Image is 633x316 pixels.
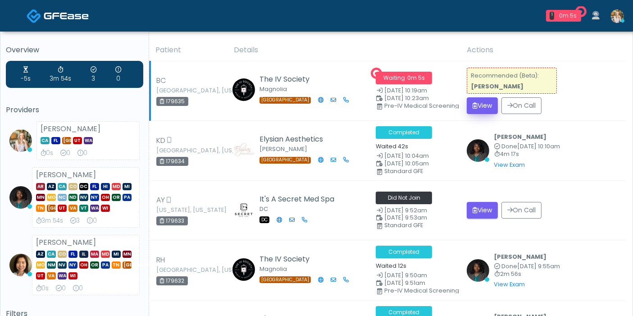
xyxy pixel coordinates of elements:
small: 2m 56s [494,271,560,277]
span: [DATE] 9:51am [384,279,425,287]
span: CO [68,183,77,190]
div: 0m 5s [558,12,578,20]
span: FL [68,251,77,258]
span: UT [73,137,82,144]
span: FL [90,183,99,190]
span: [DATE] 10:10am [517,142,560,150]
span: [GEOGRAPHIC_DATA] [47,205,56,212]
h5: Elysian Aesthetics [260,135,338,143]
img: Cameron Ellis [610,9,624,23]
small: Magnolia [260,265,287,273]
span: CO [58,251,67,258]
button: View [467,202,498,219]
span: VA [47,272,56,279]
h5: It's A Secret Med Spa [260,195,334,203]
div: Extended Exams [115,65,121,83]
img: Docovia [44,11,89,20]
span: PA [123,194,132,201]
span: [GEOGRAPHIC_DATA] [260,157,311,164]
div: Average Review Time [36,216,63,225]
span: WI [101,205,110,212]
strong: [PERSON_NAME] [36,237,96,247]
span: MA [90,251,99,258]
span: NM [47,261,56,269]
span: IL [79,251,88,258]
span: NY [68,261,77,269]
span: NV [58,261,67,269]
small: [GEOGRAPHIC_DATA], [US_STATE] [156,148,206,153]
h5: Providers [6,106,143,114]
strong: [PERSON_NAME] [471,82,524,90]
small: [GEOGRAPHIC_DATA], [US_STATE] [156,88,206,93]
img: Amanda Creel [232,198,255,221]
span: TN [112,261,121,269]
img: Christy Duran [232,138,255,161]
span: [DATE] 10:04am [384,152,429,160]
span: MI [112,251,121,258]
span: MN [123,251,132,258]
small: Scheduled Time [376,280,456,286]
span: VA [68,205,77,212]
b: [PERSON_NAME] [494,253,546,261]
div: Extended Exams [87,216,97,225]
a: View Exam [494,161,525,169]
div: Extended Exams [73,284,83,293]
img: Docovia [27,9,41,23]
span: MO [47,194,56,201]
span: [GEOGRAPHIC_DATA] [260,97,311,104]
div: Average Review Time [36,284,49,293]
h5: The IV Society [260,75,338,83]
div: 1 [550,12,554,20]
span: NV [79,194,88,201]
strong: [PERSON_NAME] [36,169,96,180]
span: [DATE] 9:55am [517,262,560,270]
div: 179635 [156,97,188,106]
th: Details [228,39,462,61]
span: DC [79,183,88,190]
h5: The IV Society [260,255,338,263]
span: AR [36,183,45,190]
span: AZ [47,183,56,190]
span: WA [58,272,67,279]
div: Average Review Time [50,65,71,83]
strong: [PERSON_NAME] [41,124,100,134]
div: Exams Completed [70,216,80,225]
div: Pre-IV Medical Screening [384,103,465,109]
div: Exams Completed [60,149,70,158]
button: View [467,97,498,114]
span: [DATE] 9:53am [384,214,427,221]
span: Did Not Join [376,192,432,204]
img: Rukayat Bojuwon [467,139,489,162]
span: WI [68,272,77,279]
small: Date Created [376,153,456,159]
span: [GEOGRAPHIC_DATA] [62,137,71,144]
button: On Call [501,202,542,219]
small: Magnolia [260,85,287,93]
span: [DATE] 10:19am [384,87,427,94]
small: Date Created [376,208,456,214]
div: 179632 [156,276,188,285]
img: Rukayat Bojuwon [9,186,32,209]
small: Completed at [494,264,560,270]
span: WA [84,137,93,144]
span: UT [36,272,45,279]
span: ND [68,194,77,201]
div: Standard GFE [384,169,465,174]
button: On Call [501,97,542,114]
a: Docovia [27,1,89,30]
span: OH [79,261,88,269]
span: AY [156,195,165,206]
th: Patient [150,39,228,61]
button: Open LiveChat chat widget [7,4,34,31]
small: Waited 42s [376,142,408,150]
div: 179634 [156,157,188,166]
span: TN [36,205,45,212]
small: Date Created [376,273,456,279]
span: MI [123,183,132,190]
small: 4m 17s [494,151,560,157]
div: 179633 [156,216,188,225]
span: NC [58,194,67,201]
div: Average Review Time [41,149,53,158]
small: Scheduled Time [376,96,456,101]
span: VT [79,205,88,212]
